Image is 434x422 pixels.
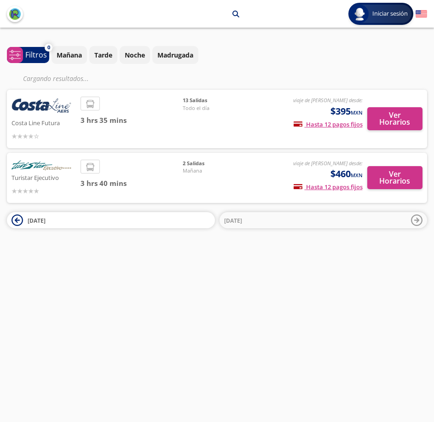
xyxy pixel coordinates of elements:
[28,217,46,225] span: [DATE]
[351,109,363,116] small: MXN
[7,47,49,63] button: 0Filtros
[81,115,183,126] span: 3 hrs 35 mins
[130,9,195,19] p: [GEOGRAPHIC_DATA]
[12,160,71,172] img: Turistar Ejecutivo
[294,183,363,191] span: Hasta 12 pagos fijos
[125,50,145,60] p: Noche
[351,172,363,179] small: MXN
[12,172,76,183] p: Turistar Ejecutivo
[157,50,193,60] p: Madrugada
[47,44,50,52] span: 0
[152,46,198,64] button: Madrugada
[7,212,215,228] button: [DATE]
[207,9,226,19] p: Iguala
[293,97,363,104] em: viaje de [PERSON_NAME] desde:
[120,46,150,64] button: Noche
[57,50,82,60] p: Mañana
[183,97,247,104] span: 13 Salidas
[12,97,71,117] img: Costa Line Futura
[23,74,89,83] em: Cargando resultados ...
[12,117,76,128] p: Costa Line Futura
[89,46,117,64] button: Tarde
[25,49,47,60] p: Filtros
[416,8,427,20] button: English
[81,178,183,189] span: 3 hrs 40 mins
[330,104,363,118] span: $395
[94,50,112,60] p: Tarde
[183,104,247,112] span: Todo el día
[330,167,363,181] span: $460
[183,160,247,168] span: 2 Salidas
[367,107,423,130] button: Ver Horarios
[220,212,428,228] button: [DATE]
[7,6,23,22] button: back
[293,160,363,167] em: viaje de [PERSON_NAME] desde:
[294,120,363,128] span: Hasta 12 pagos fijos
[367,166,423,189] button: Ver Horarios
[224,217,242,225] span: [DATE]
[183,167,247,175] span: Mañana
[52,46,87,64] button: Mañana
[369,9,411,18] span: Iniciar sesión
